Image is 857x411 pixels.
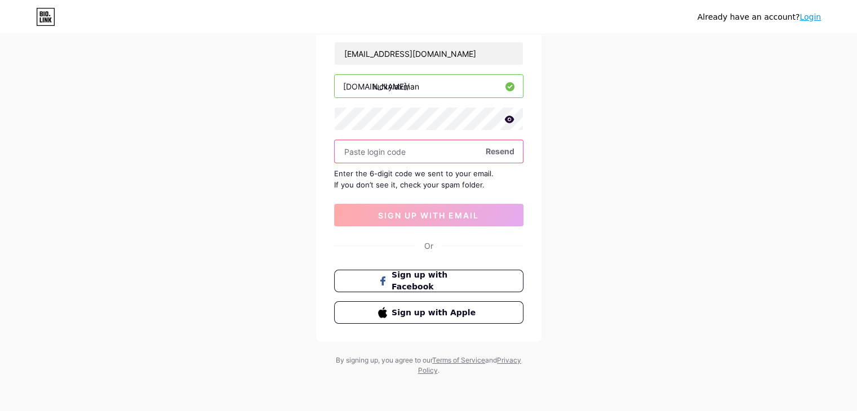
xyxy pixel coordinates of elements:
[800,12,821,21] a: Login
[392,307,479,319] span: Sign up with Apple
[424,240,433,252] div: Or
[334,204,523,226] button: sign up with email
[343,81,410,92] div: [DOMAIN_NAME]/
[335,140,523,163] input: Paste login code
[335,42,523,65] input: Email
[432,356,485,364] a: Terms of Service
[378,211,479,220] span: sign up with email
[334,168,523,190] div: Enter the 6-digit code we sent to your email. If you don’t see it, check your spam folder.
[486,145,514,157] span: Resend
[698,11,821,23] div: Already have an account?
[333,355,525,376] div: By signing up, you agree to our and .
[335,75,523,97] input: username
[334,270,523,292] button: Sign up with Facebook
[334,301,523,324] button: Sign up with Apple
[392,269,479,293] span: Sign up with Facebook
